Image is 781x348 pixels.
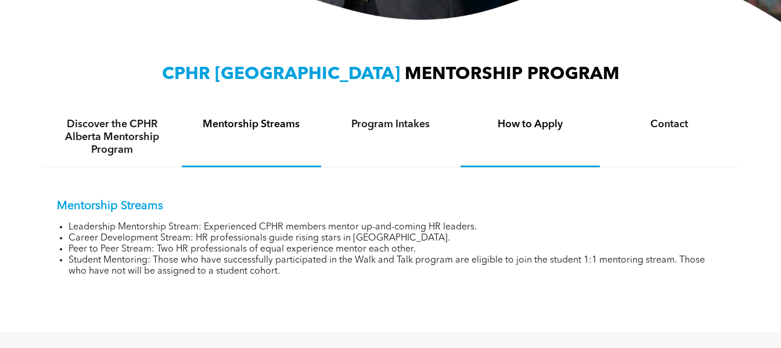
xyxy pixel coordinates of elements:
li: Peer to Peer Stream: Two HR professionals of equal experience mentor each other. [69,244,725,255]
h4: Program Intakes [332,118,450,131]
p: Mentorship Streams [57,199,725,213]
h4: How to Apply [471,118,589,131]
li: Career Development Stream: HR professionals guide rising stars in [GEOGRAPHIC_DATA]. [69,233,725,244]
span: CPHR [GEOGRAPHIC_DATA] [162,66,400,83]
h4: Mentorship Streams [192,118,311,131]
li: Leadership Mentorship Stream: Experienced CPHR members mentor up-and-coming HR leaders. [69,222,725,233]
h4: Discover the CPHR Alberta Mentorship Program [53,118,171,156]
h4: Contact [610,118,729,131]
span: MENTORSHIP PROGRAM [405,66,620,83]
li: Student Mentoring: Those who have successfully participated in the Walk and Talk program are elig... [69,255,725,277]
